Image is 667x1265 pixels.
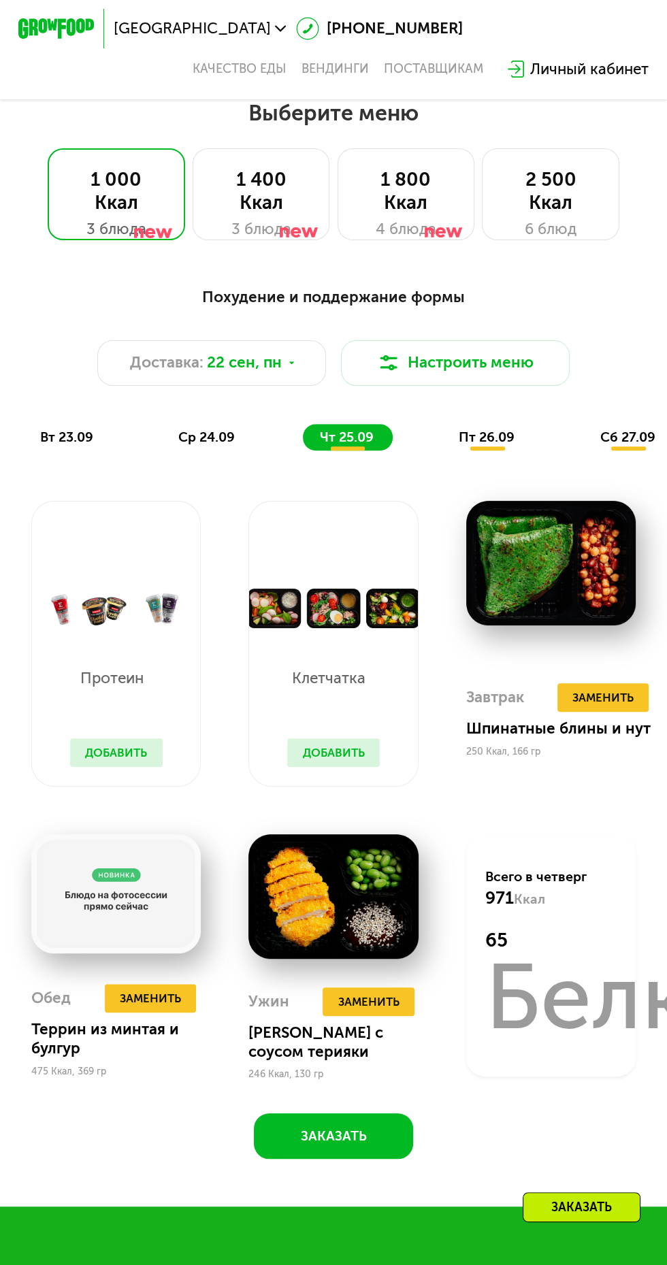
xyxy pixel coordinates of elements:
[248,987,289,1016] div: Ужин
[114,21,270,36] span: [GEOGRAPHIC_DATA]
[514,891,545,907] span: Ккал
[105,984,197,1013] button: Заменить
[485,887,514,908] span: 971
[600,429,655,445] span: сб 27.09
[212,168,310,214] div: 1 400 Ккал
[287,671,370,686] p: Клетчатка
[61,99,606,127] h2: Выберите меню
[248,1069,418,1080] div: 246 Ккал, 130 гр
[254,1113,412,1159] button: Заказать
[120,989,181,1008] span: Заменить
[485,868,617,910] div: Всего в четверг
[248,1023,434,1062] div: [PERSON_NAME] с соусом терияки
[466,683,524,712] div: Завтрак
[31,1020,216,1058] div: Террин из минтая и булгур
[323,987,414,1016] button: Заменить
[70,738,163,767] button: Добавить
[287,738,380,767] button: Добавить
[466,746,636,757] div: 250 Ккал, 166 гр
[357,218,455,241] div: 4 блюда
[31,1066,201,1077] div: 475 Ккал, 369 гр
[530,58,649,81] div: Личный кабинет
[557,683,649,712] button: Заменить
[67,218,165,241] div: 3 блюда
[466,719,651,738] div: Шпинатные блины и нут
[212,218,310,241] div: 3 блюда
[130,351,204,374] span: Доставка:
[302,61,369,76] a: Вендинги
[296,17,463,40] a: [PHONE_NUMBER]
[67,168,165,214] div: 1 000 Ккал
[384,61,483,76] div: поставщикам
[572,688,634,707] span: Заменить
[459,429,515,445] span: пт 26.09
[23,286,645,310] div: Похудение и поддержание формы
[338,992,400,1011] span: Заменить
[178,429,235,445] span: ср 24.09
[341,340,570,386] button: Настроить меню
[357,168,455,214] div: 1 800 Ккал
[320,429,374,445] span: чт 25.09
[207,351,282,374] span: 22 сен, пн
[70,671,153,686] p: Протеин
[502,168,600,214] div: 2 500 Ккал
[502,218,600,241] div: 6 блюд
[40,429,93,445] span: вт 23.09
[31,984,71,1013] div: Обед
[193,61,286,76] a: Качество еды
[523,1192,640,1222] div: Заказать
